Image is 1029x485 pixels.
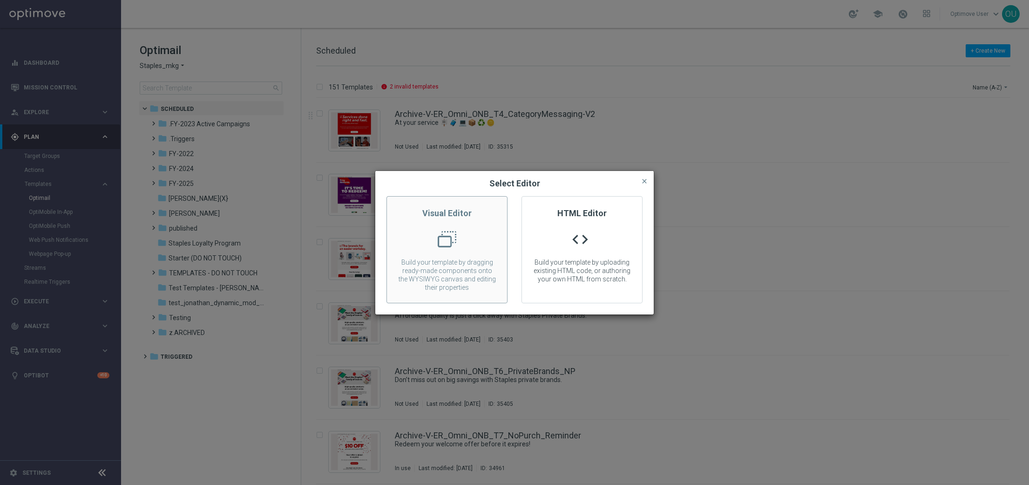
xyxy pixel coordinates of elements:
div: code [571,230,589,256]
h2: Select Editor [489,178,540,189]
p: Build your template by uploading existing HTML code, or authoring your own HTML from scratch. [522,258,642,283]
h2: HTML Editor [522,208,642,219]
span: close [641,178,648,185]
h2: Visual Editor [387,208,507,219]
p: Build your template by dragging ready-made components onto the WYSIWYG canvas and editing their p... [387,258,507,292]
